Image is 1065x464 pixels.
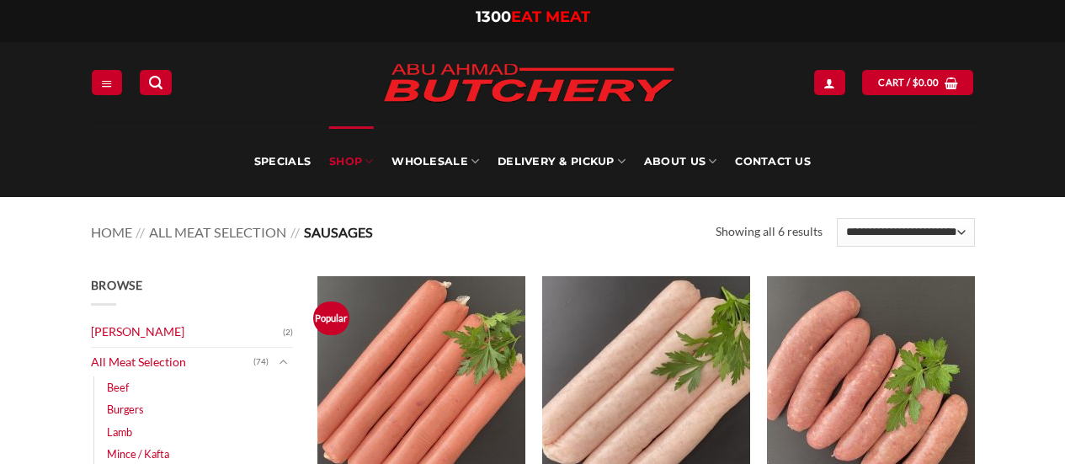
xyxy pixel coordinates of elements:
span: EAT MEAT [511,8,590,26]
span: // [290,224,300,240]
a: Home [91,224,132,240]
button: Toggle [273,353,293,371]
a: Wholesale [391,126,479,197]
img: Abu Ahmad Butchery [369,52,689,116]
a: Menu [92,70,122,94]
select: Shop order [837,218,974,247]
a: Beef [107,376,129,398]
span: 1300 [476,8,511,26]
a: Specials [254,126,311,197]
a: [PERSON_NAME] [91,317,283,347]
a: Search [140,70,172,94]
a: Delivery & Pickup [498,126,626,197]
a: 1300EAT MEAT [476,8,590,26]
a: Lamb [107,421,132,443]
bdi: 0.00 [913,77,940,88]
a: All Meat Selection [91,348,253,377]
a: View cart [862,70,973,94]
a: About Us [644,126,716,197]
p: Showing all 6 results [716,222,823,242]
span: (74) [253,349,269,375]
span: Sausages [304,224,373,240]
span: $ [913,75,919,90]
span: Cart / [878,75,939,90]
a: All Meat Selection [149,224,286,240]
span: Browse [91,278,143,292]
span: // [136,224,145,240]
a: Login [814,70,844,94]
a: SHOP [329,126,373,197]
span: (2) [283,320,293,345]
a: Contact Us [735,126,811,197]
a: Burgers [107,398,144,420]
